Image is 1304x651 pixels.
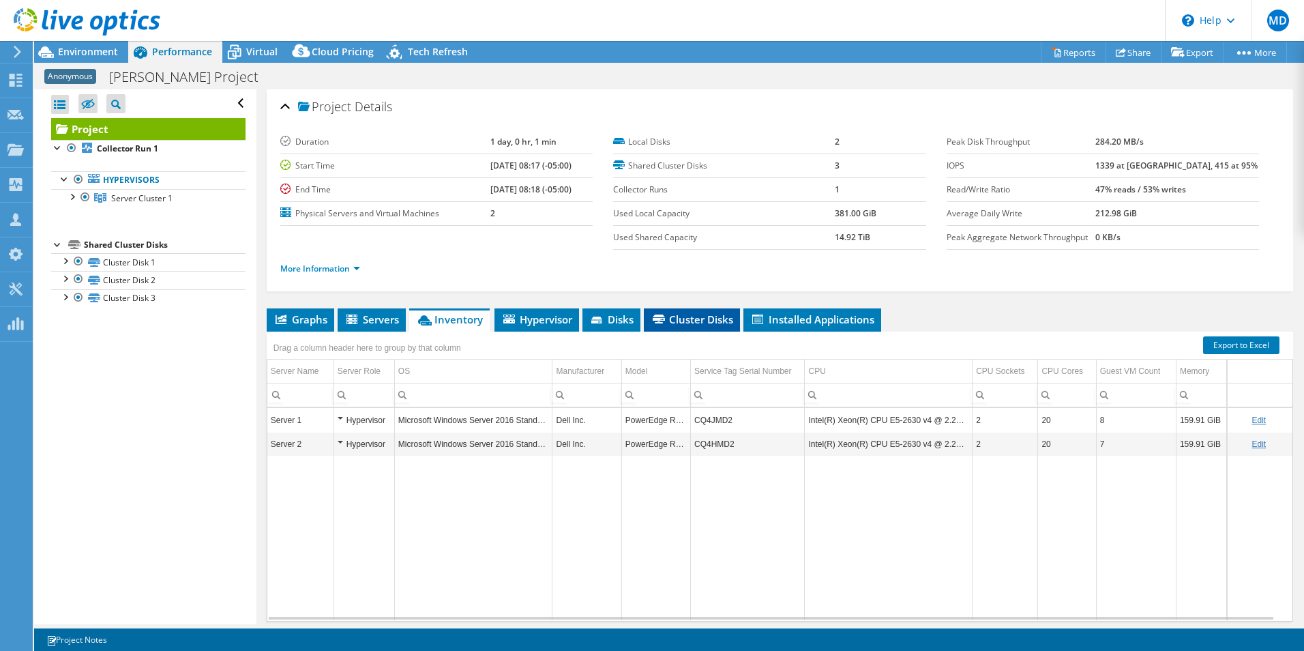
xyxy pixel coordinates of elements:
[51,189,246,207] a: Server Cluster 1
[947,183,1096,197] label: Read/Write Ratio
[267,408,334,432] td: Column Server Name, Value Server 1
[490,184,572,195] b: [DATE] 08:18 (-05:00)
[1251,416,1266,425] a: Edit
[947,231,1096,244] label: Peak Aggregate Network Throughput
[835,207,876,219] b: 381.00 GiB
[1041,363,1083,379] div: CPU Cores
[805,383,973,407] td: Column CPU, Filter cell
[589,313,634,326] span: Disks
[1182,14,1194,27] svg: \n
[1038,360,1096,384] td: CPU Cores Column
[103,70,280,85] h1: [PERSON_NAME] Project
[805,360,973,384] td: CPU Column
[613,231,835,244] label: Used Shared Capacity
[1038,432,1096,456] td: Column CPU Cores, Value 20
[416,313,483,326] span: Inventory
[1038,383,1096,407] td: Column CPU Cores, Filter cell
[408,45,468,58] span: Tech Refresh
[280,207,490,220] label: Physical Servers and Virtual Machines
[270,338,464,358] div: Drag a column header here to group by that column
[691,432,805,456] td: Column Service Tag Serial Number, Value CQ4HMD2
[51,171,246,189] a: Hypervisors
[152,45,212,58] span: Performance
[338,412,391,429] div: Hypervisor
[556,363,604,379] div: Manufacturer
[490,160,572,171] b: [DATE] 08:17 (-05:00)
[1095,136,1144,147] b: 284.20 MB/s
[835,160,840,171] b: 3
[750,313,874,326] span: Installed Applications
[552,408,621,432] td: Column Manufacturer, Value Dell Inc.
[298,100,351,114] span: Project
[280,135,490,149] label: Duration
[805,432,973,456] td: Column CPU, Value Intel(R) Xeon(R) CPU E5-2630 v4 @ 2.20GHz
[334,383,394,407] td: Column Server Role, Filter cell
[1106,42,1161,63] a: Share
[1096,383,1176,407] td: Column Guest VM Count, Filter cell
[84,237,246,253] div: Shared Cluster Disks
[973,408,1038,432] td: Column CPU Sockets, Value 2
[338,363,381,379] div: Server Role
[51,140,246,158] a: Collector Run 1
[552,383,621,407] td: Column Manufacturer, Filter cell
[334,432,394,456] td: Column Server Role, Value Hypervisor
[1267,10,1289,31] span: MD
[621,383,690,407] td: Column Model, Filter cell
[613,183,835,197] label: Collector Runs
[501,313,572,326] span: Hypervisor
[1038,408,1096,432] td: Column CPU Cores, Value 20
[334,360,394,384] td: Server Role Column
[1251,439,1266,449] a: Edit
[338,436,391,452] div: Hypervisor
[271,363,319,379] div: Server Name
[1224,42,1287,63] a: More
[691,408,805,432] td: Column Service Tag Serial Number, Value CQ4JMD2
[835,231,870,243] b: 14.92 TiB
[552,432,621,456] td: Column Manufacturer, Value Dell Inc.
[51,271,246,289] a: Cluster Disk 2
[280,183,490,197] label: End Time
[808,363,825,379] div: CPU
[1095,207,1137,219] b: 212.98 GiB
[691,383,805,407] td: Column Service Tag Serial Number, Filter cell
[613,135,835,149] label: Local Disks
[1176,383,1226,407] td: Column Memory, Filter cell
[1161,42,1224,63] a: Export
[1096,432,1176,456] td: Column Guest VM Count, Value 7
[835,136,840,147] b: 2
[490,207,495,219] b: 2
[976,363,1024,379] div: CPU Sockets
[1095,184,1186,195] b: 47% reads / 53% writes
[835,184,840,195] b: 1
[1096,408,1176,432] td: Column Guest VM Count, Value 8
[246,45,278,58] span: Virtual
[625,363,648,379] div: Model
[1096,360,1176,384] td: Guest VM Count Column
[973,383,1038,407] td: Column CPU Sockets, Filter cell
[805,408,973,432] td: Column CPU, Value Intel(R) Xeon(R) CPU E5-2630 v4 @ 2.20GHz
[947,135,1096,149] label: Peak Disk Throughput
[267,332,1293,622] div: Data grid
[621,360,690,384] td: Model Column
[51,289,246,307] a: Cluster Disk 3
[691,360,805,384] td: Service Tag Serial Number Column
[1176,432,1226,456] td: Column Memory, Value 159.91 GiB
[51,118,246,140] a: Project
[44,69,96,84] span: Anonymous
[1176,360,1226,384] td: Memory Column
[280,263,360,274] a: More Information
[651,313,733,326] span: Cluster Disks
[1041,42,1106,63] a: Reports
[1100,363,1161,379] div: Guest VM Count
[1176,408,1226,432] td: Column Memory, Value 159.91 GiB
[111,192,173,204] span: Server Cluster 1
[947,207,1096,220] label: Average Daily Write
[490,136,557,147] b: 1 day, 0 hr, 1 min
[947,159,1096,173] label: IOPS
[394,408,552,432] td: Column OS, Value Microsoft Windows Server 2016 Standard
[1095,231,1121,243] b: 0 KB/s
[51,253,246,271] a: Cluster Disk 1
[267,432,334,456] td: Column Server Name, Value Server 2
[58,45,118,58] span: Environment
[267,383,334,407] td: Column Server Name, Filter cell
